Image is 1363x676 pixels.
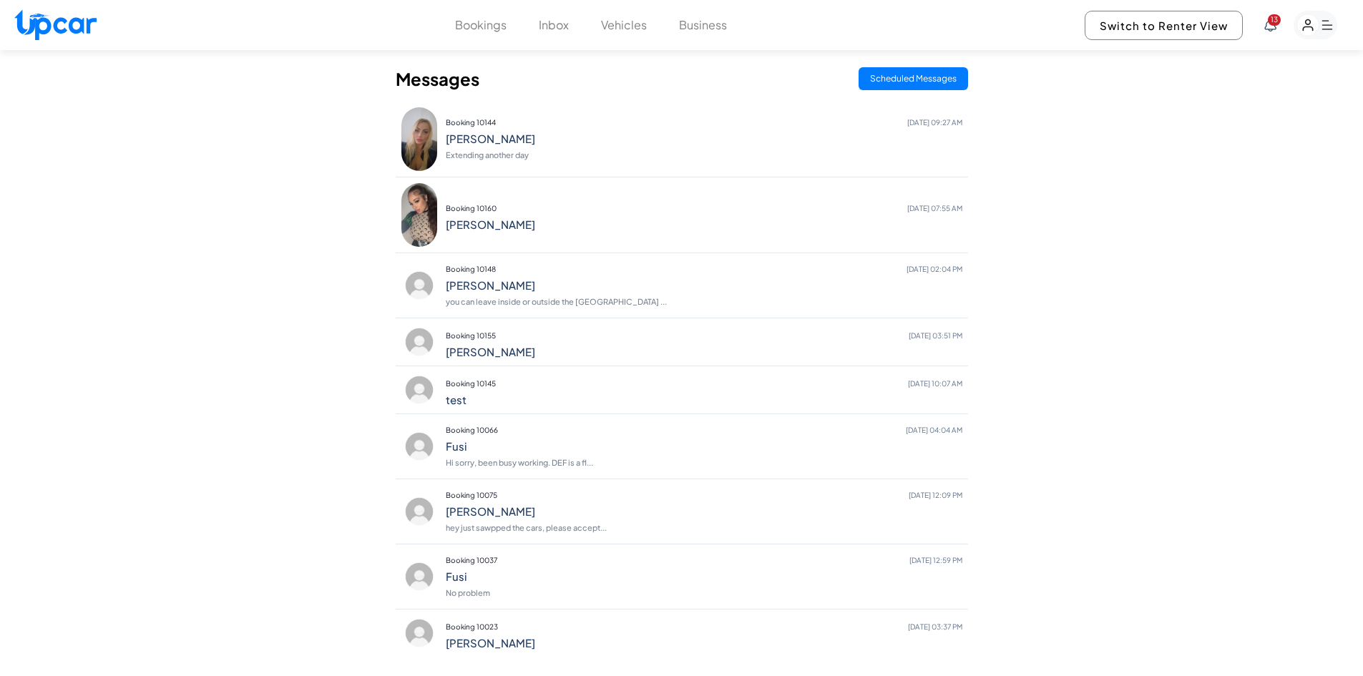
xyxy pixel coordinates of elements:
[401,107,437,171] img: profile
[14,9,97,40] img: Upcar Logo
[446,420,962,440] p: Booking 10066
[1085,11,1243,40] button: Switch to Renter View
[908,373,962,393] span: [DATE] 10:07 AM
[909,485,962,505] span: [DATE] 12:09 PM
[446,637,962,650] h4: [PERSON_NAME]
[446,259,962,279] p: Booking 10148
[455,16,507,34] button: Bookings
[907,198,962,218] span: [DATE] 07:55 AM
[446,518,962,538] p: hey just sawpped the cars, please accept...
[539,16,569,34] button: Inbox
[446,617,962,637] p: Booking 10023
[909,325,962,346] span: [DATE] 03:51 PM
[1268,14,1281,26] span: You have new notifications
[401,615,437,651] img: profile
[446,583,962,603] p: No problem
[446,485,962,505] p: Booking 10075
[446,145,962,165] p: Extending another day
[446,393,962,406] h4: test
[446,346,962,358] h4: [PERSON_NAME]
[446,292,962,312] p: you can leave inside or outside the [GEOGRAPHIC_DATA] ...
[401,559,437,594] img: profile
[446,550,962,570] p: Booking 10037
[446,218,962,231] h4: [PERSON_NAME]
[907,259,962,279] span: [DATE] 02:04 PM
[396,67,479,90] h2: Messages
[446,453,962,473] p: Hi sorry, been busy working. DEF is a fl...
[446,198,962,218] p: Booking 10160
[446,279,962,292] h4: [PERSON_NAME]
[401,494,437,529] img: profile
[446,373,962,393] p: Booking 10145
[907,112,962,132] span: [DATE] 09:27 AM
[401,372,437,408] img: profile
[401,268,437,303] img: profile
[909,550,962,570] span: [DATE] 12:59 PM
[446,570,962,583] h4: Fusi
[446,440,962,453] h4: Fusi
[446,325,962,346] p: Booking 10155
[446,132,962,145] h4: [PERSON_NAME]
[859,67,968,90] button: Scheduled Messages
[679,16,727,34] button: Business
[906,420,962,440] span: [DATE] 04:04 AM
[446,505,962,518] h4: [PERSON_NAME]
[601,16,647,34] button: Vehicles
[446,112,962,132] p: Booking 10144
[401,183,437,247] img: profile
[401,324,437,360] img: profile
[401,428,437,464] img: profile
[908,617,962,637] span: [DATE] 03:37 PM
